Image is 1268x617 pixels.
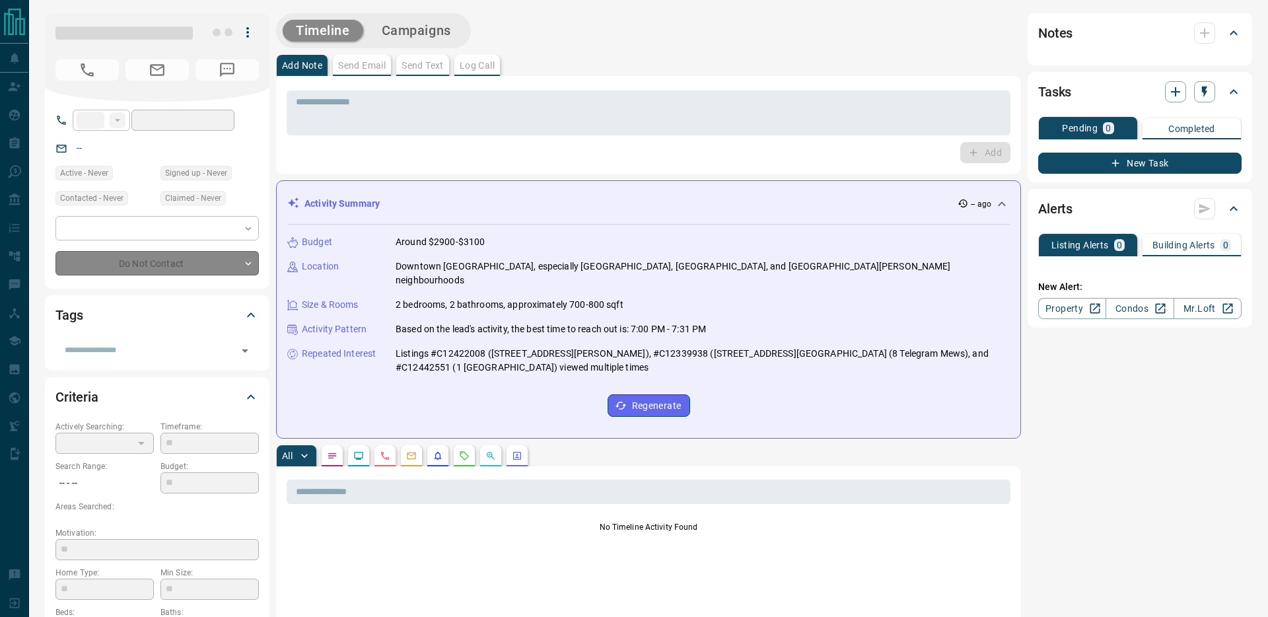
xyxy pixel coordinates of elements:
[165,166,227,180] span: Signed up - Never
[60,166,108,180] span: Active - Never
[1038,193,1242,225] div: Alerts
[1038,298,1106,319] a: Property
[304,197,380,211] p: Activity Summary
[55,460,154,472] p: Search Range:
[608,394,690,417] button: Regenerate
[55,299,259,331] div: Tags
[1038,280,1242,294] p: New Alert:
[396,235,485,249] p: Around $2900-$3100
[1223,240,1228,250] p: 0
[1174,298,1242,319] a: Mr.Loft
[1038,153,1242,174] button: New Task
[353,451,364,461] svg: Lead Browsing Activity
[512,451,522,461] svg: Agent Actions
[55,381,259,413] div: Criteria
[971,198,991,210] p: -- ago
[55,59,119,81] span: No Number
[1168,124,1215,133] p: Completed
[287,521,1010,533] p: No Timeline Activity Found
[302,347,376,361] p: Repeated Interest
[195,59,259,81] span: No Number
[77,143,82,153] a: --
[302,235,332,249] p: Budget
[369,20,464,42] button: Campaigns
[55,472,154,494] p: -- - --
[160,421,259,433] p: Timeframe:
[459,451,470,461] svg: Requests
[282,451,293,460] p: All
[55,567,154,579] p: Home Type:
[283,20,363,42] button: Timeline
[1038,17,1242,49] div: Notes
[433,451,443,461] svg: Listing Alerts
[55,386,98,408] h2: Criteria
[396,260,1010,287] p: Downtown [GEOGRAPHIC_DATA], especially [GEOGRAPHIC_DATA], [GEOGRAPHIC_DATA], and [GEOGRAPHIC_DATA...
[55,527,259,539] p: Motivation:
[1038,81,1071,102] h2: Tasks
[1106,298,1174,319] a: Condos
[380,451,390,461] svg: Calls
[282,61,322,70] p: Add Note
[1062,124,1098,133] p: Pending
[302,260,339,273] p: Location
[406,451,417,461] svg: Emails
[55,305,83,326] h2: Tags
[302,298,359,312] p: Size & Rooms
[1038,22,1073,44] h2: Notes
[396,347,1010,375] p: Listings #C12422008 ([STREET_ADDRESS][PERSON_NAME]), #C12339938 ([STREET_ADDRESS][GEOGRAPHIC_DATA...
[160,567,259,579] p: Min Size:
[55,421,154,433] p: Actively Searching:
[327,451,337,461] svg: Notes
[55,501,259,513] p: Areas Searched:
[302,322,367,336] p: Activity Pattern
[1038,76,1242,108] div: Tasks
[396,322,706,336] p: Based on the lead's activity, the best time to reach out is: 7:00 PM - 7:31 PM
[160,460,259,472] p: Budget:
[1051,240,1109,250] p: Listing Alerts
[396,298,623,312] p: 2 bedrooms, 2 bathrooms, approximately 700-800 sqft
[165,192,221,205] span: Claimed - Never
[1106,124,1111,133] p: 0
[55,251,259,275] div: Do Not Contact
[1038,198,1073,219] h2: Alerts
[1117,240,1122,250] p: 0
[60,192,123,205] span: Contacted - Never
[485,451,496,461] svg: Opportunities
[287,192,1010,216] div: Activity Summary-- ago
[125,59,189,81] span: No Email
[236,342,254,360] button: Open
[1152,240,1215,250] p: Building Alerts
